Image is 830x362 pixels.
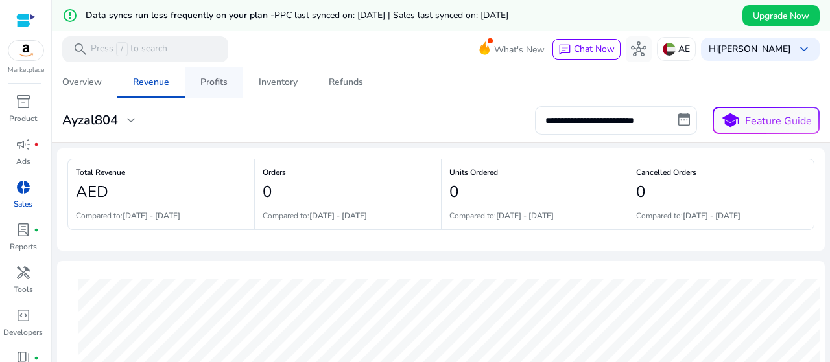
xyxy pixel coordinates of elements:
div: Overview [62,78,102,87]
p: Product [9,113,37,124]
h2: 0 [636,183,645,201]
p: Sales [14,198,32,210]
h6: Total Revenue [76,171,246,174]
p: Marketplace [8,65,44,75]
img: ae.svg [663,43,676,56]
p: Tools [14,284,33,295]
p: Compared to: [263,210,367,221]
span: hub [631,41,646,57]
p: Press to search [91,42,167,56]
span: school [721,111,740,130]
span: expand_more [123,113,139,128]
p: Reports [10,241,37,253]
span: donut_small [16,179,31,195]
span: inventory_2 [16,94,31,109]
span: Upgrade Now [753,9,809,23]
div: Inventory [259,78,298,87]
span: campaign [16,137,31,152]
h6: Orders [263,171,433,174]
h2: AED [76,183,108,201]
h2: 0 [263,183,272,201]
span: handyman [16,265,31,280]
p: Feature Guide [745,113,812,129]
p: Developers [3,326,43,338]
span: lab_profile [16,222,31,238]
button: Upgrade Now [742,5,820,26]
img: amazon.svg [8,41,43,60]
p: Compared to: [449,210,554,221]
span: keyboard_arrow_down [796,41,812,57]
span: chat [558,43,571,56]
span: search [73,41,88,57]
mat-icon: error_outline [62,8,78,23]
h6: Units Ordered [449,171,620,174]
span: / [116,42,128,56]
h3: Ayzal804 [62,113,118,128]
span: Chat Now [574,43,615,55]
span: fiber_manual_record [34,227,39,232]
button: hub [626,36,652,62]
span: code_blocks [16,308,31,323]
span: What's New [494,38,545,61]
p: Hi [709,45,791,54]
span: fiber_manual_record [34,356,39,361]
p: Compared to: [76,210,180,221]
span: fiber_manual_record [34,142,39,147]
div: Refunds [329,78,363,87]
p: Compared to: [636,210,741,221]
b: [DATE] - [DATE] [496,210,554,221]
div: Profits [200,78,228,87]
h6: Cancelled Orders [636,171,806,174]
h2: 0 [449,183,458,201]
div: Revenue [133,78,169,87]
button: chatChat Now [552,39,621,60]
button: schoolFeature Guide [713,107,820,134]
p: AE [678,38,690,60]
p: Ads [16,155,30,167]
h5: Data syncs run less frequently on your plan - [86,10,508,21]
b: [DATE] - [DATE] [123,210,180,221]
b: [DATE] - [DATE] [309,210,367,221]
b: [PERSON_NAME] [718,43,791,55]
span: PPC last synced on: [DATE] | Sales last synced on: [DATE] [274,9,508,21]
b: [DATE] - [DATE] [683,210,741,221]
